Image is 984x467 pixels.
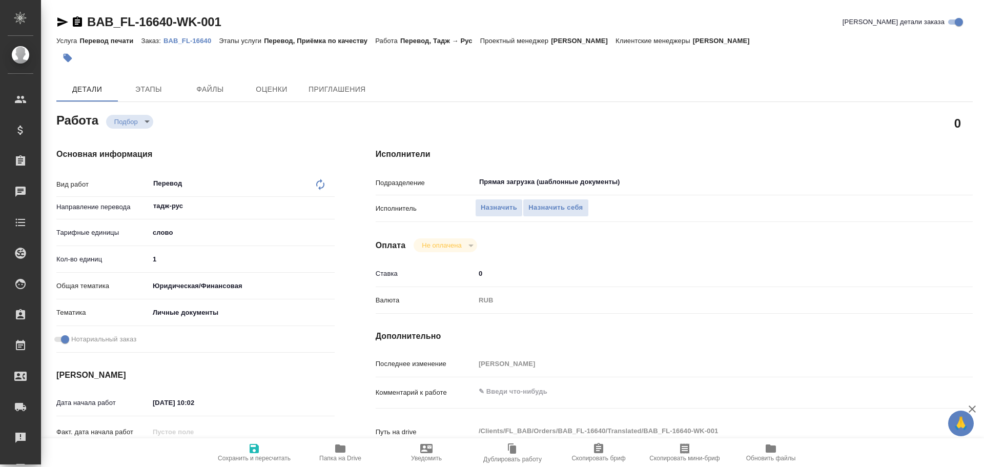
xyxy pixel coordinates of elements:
[375,37,400,45] p: Работа
[56,398,149,408] p: Дата начала работ
[141,37,163,45] p: Заказ:
[56,228,149,238] p: Тарифные единицы
[556,438,642,467] button: Скопировать бриф
[79,37,141,45] p: Перевод печати
[219,37,264,45] p: Этапы услуги
[523,199,588,217] button: Назначить себя
[71,334,136,344] span: Нотариальный заказ
[218,455,291,462] span: Сохранить и пересчитать
[319,455,361,462] span: Папка на Drive
[163,36,219,45] a: BAB_FL-16640
[56,369,335,381] h4: [PERSON_NAME]
[475,422,923,440] textarea: /Clients/FL_BAB/Orders/BAB_FL-16640/Translated/BAB_FL-16640-WK-001
[642,438,728,467] button: Скопировать мини-бриф
[746,455,796,462] span: Обновить файлы
[475,356,923,371] input: Пустое поле
[483,456,542,463] span: Дублировать работу
[87,15,221,29] a: BAB_FL-16640-WK-001
[376,239,406,252] h4: Оплата
[247,83,296,96] span: Оценки
[376,178,475,188] p: Подразделение
[376,388,475,398] p: Комментарий к работе
[56,254,149,265] p: Кол-во единиц
[400,37,480,45] p: Перевод, Тадж → Рус
[376,295,475,306] p: Валюта
[693,37,757,45] p: [PERSON_NAME]
[111,117,141,126] button: Подбор
[297,438,383,467] button: Папка на Drive
[954,114,961,132] h2: 0
[948,411,974,436] button: 🙏
[149,424,239,439] input: Пустое поле
[571,455,625,462] span: Скопировать бриф
[728,438,814,467] button: Обновить файлы
[376,330,973,342] h4: Дополнительно
[124,83,173,96] span: Этапы
[149,224,335,241] div: слово
[149,304,335,321] div: Личные документы
[56,110,98,129] h2: Работа
[149,277,335,295] div: Юридическая/Финансовая
[71,16,84,28] button: Скопировать ссылку
[56,281,149,291] p: Общая тематика
[952,413,970,434] span: 🙏
[616,37,693,45] p: Клиентские менеджеры
[475,199,523,217] button: Назначить
[551,37,616,45] p: [PERSON_NAME]
[163,37,219,45] p: BAB_FL-16640
[481,202,517,214] span: Назначить
[376,269,475,279] p: Ставка
[376,148,973,160] h4: Исполнители
[329,205,331,207] button: Open
[149,252,335,267] input: ✎ Введи что-нибудь
[264,37,375,45] p: Перевод, Приёмка по качеству
[917,181,919,183] button: Open
[56,37,79,45] p: Услуга
[649,455,720,462] span: Скопировать мини-бриф
[475,292,923,309] div: RUB
[480,37,551,45] p: Проектный менеджер
[211,438,297,467] button: Сохранить и пересчитать
[63,83,112,96] span: Детали
[56,427,149,437] p: Факт. дата начала работ
[56,47,79,69] button: Добавить тэг
[56,148,335,160] h4: Основная информация
[843,17,945,27] span: [PERSON_NAME] детали заказа
[106,115,153,129] div: Подбор
[56,16,69,28] button: Скопировать ссылку для ЯМессенджера
[186,83,235,96] span: Файлы
[376,359,475,369] p: Последнее изменение
[56,179,149,190] p: Вид работ
[383,438,469,467] button: Уведомить
[419,241,464,250] button: Не оплачена
[376,427,475,437] p: Путь на drive
[56,308,149,318] p: Тематика
[475,266,923,281] input: ✎ Введи что-нибудь
[376,204,475,214] p: Исполнитель
[528,202,583,214] span: Назначить себя
[411,455,442,462] span: Уведомить
[469,438,556,467] button: Дублировать работу
[414,238,477,252] div: Подбор
[56,202,149,212] p: Направление перевода
[309,83,366,96] span: Приглашения
[149,395,239,410] input: ✎ Введи что-нибудь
